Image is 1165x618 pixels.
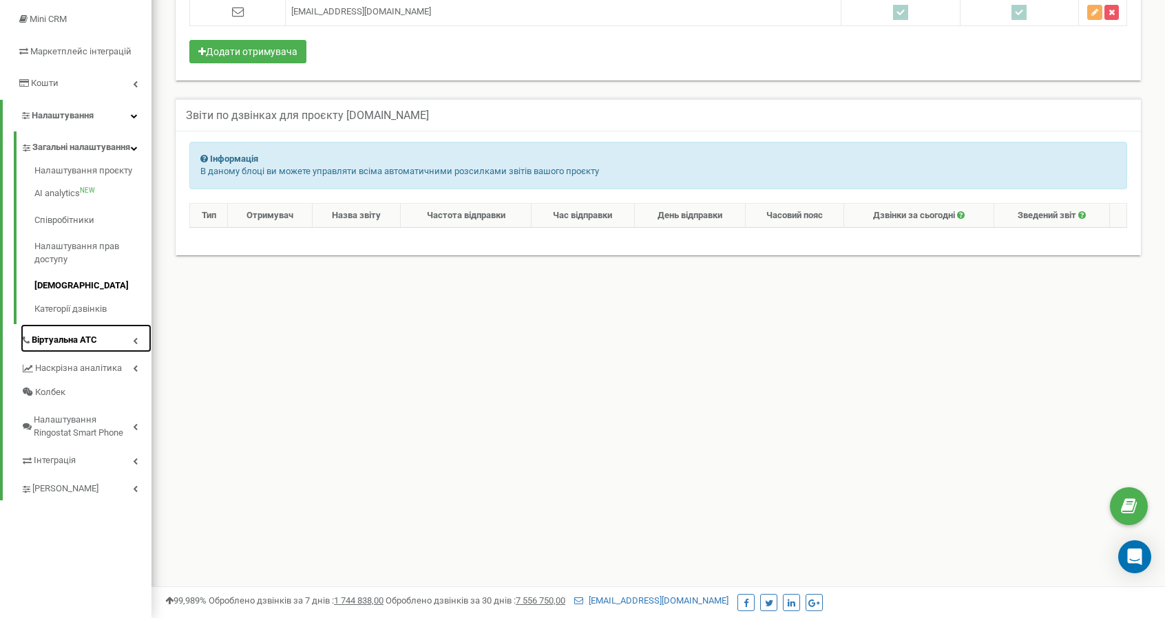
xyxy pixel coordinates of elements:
span: Віртуальна АТС [32,334,97,347]
a: [PERSON_NAME] [21,473,151,501]
th: Тип [190,203,228,228]
th: Часовий пояс [745,203,844,228]
p: В даному блоці ви можете управляти всіма автоматичними розсилками звітів вашого проєкту [200,165,1116,178]
span: Колбек [35,386,65,399]
a: Колбек [21,381,151,405]
a: Загальні налаштування [21,131,151,160]
span: Оброблено дзвінків за 7 днів : [209,595,384,606]
th: Дзвінки за сьогодні [844,203,994,228]
a: Наскрізна аналітика [21,352,151,381]
span: Загальні налаштування [32,141,130,154]
span: Mini CRM [30,14,67,24]
h5: Звіти по дзвінках для проєкту [DOMAIN_NAME] [186,109,429,122]
span: Наскрізна аналітика [35,362,122,375]
th: Отримувач [228,203,313,228]
a: AI analyticsNEW [34,180,151,207]
span: Кошти [31,78,59,88]
span: [PERSON_NAME] [32,482,98,496]
th: День відправки [634,203,745,228]
a: Налаштування Ringostat Smart Phone [21,404,151,445]
th: Частота відправки [401,203,532,228]
a: Інтеграція [21,445,151,473]
a: Налаштування проєкту [34,164,151,181]
span: 99,989% [165,595,207,606]
button: Додати отримувача [189,40,306,63]
span: Налаштування Ringostat Smart Phone [34,414,133,439]
div: Open Intercom Messenger [1118,540,1151,573]
span: Налаштування [32,110,94,120]
a: Налаштування [3,100,151,132]
span: Інтеграція [34,454,76,467]
th: Зведений звіт [994,203,1109,228]
a: Співробітники [34,207,151,234]
a: Категорії дзвінків [34,299,151,316]
u: 7 556 750,00 [516,595,565,606]
a: [DEMOGRAPHIC_DATA] [34,273,151,299]
span: Маркетплейс інтеграцій [30,46,132,56]
span: Оброблено дзвінків за 30 днів : [386,595,565,606]
a: [EMAIL_ADDRESS][DOMAIN_NAME] [574,595,728,606]
th: Назва звіту [313,203,401,228]
u: 1 744 838,00 [334,595,384,606]
a: Віртуальна АТС [21,324,151,352]
strong: Інформація [210,153,258,164]
a: Налаштування прав доступу [34,233,151,273]
th: Час відправки [532,203,634,228]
